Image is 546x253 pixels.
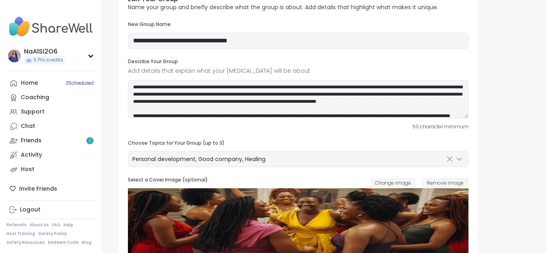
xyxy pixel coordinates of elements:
[128,140,468,147] h3: Choose Topics for Your Group (up to 3)
[6,240,45,245] a: Safety Resources
[445,154,454,164] button: Clear Selected
[6,222,26,228] a: Referrals
[6,162,96,177] a: Host
[128,67,468,75] span: Add details that explain what your [MEDICAL_DATA] will be about
[8,50,21,62] img: NaAlSi2O6
[128,21,468,28] h3: New Group Name
[6,231,35,237] a: Host Training
[21,165,34,173] div: Host
[52,222,60,228] a: FAQ
[21,108,44,116] div: Support
[89,137,91,144] span: 1
[64,222,73,228] a: Help
[82,240,92,245] a: Blog
[30,222,49,228] a: About Us
[6,76,96,90] a: Home3Scheduled
[66,80,94,86] span: 3 Scheduled
[6,148,96,162] a: Activity
[21,151,42,159] div: Activity
[128,177,208,183] h3: Select a Cover Image (optional)
[375,179,411,186] span: Change image
[6,13,96,41] img: ShareWell Nav Logo
[20,206,40,214] div: Logout
[128,4,438,12] p: Name your group and briefly describe what the group is about. Add details that highlight what mak...
[6,90,96,105] a: Coaching
[48,240,79,245] a: Redeem Code
[24,47,65,56] div: NaAlSi2O6
[6,119,96,133] a: Chat
[6,105,96,119] a: Support
[21,137,42,145] div: Friends
[6,181,96,196] div: Invite Friends
[34,57,63,64] span: 5 Pro credits
[6,203,96,217] a: Logout
[6,133,96,148] a: Friends1
[132,155,265,163] span: Personal development, Good company, Healing
[21,122,35,130] div: Chat
[128,58,468,65] h3: Describe Your Group
[412,123,468,130] span: 50 character minimum
[422,178,468,187] button: Remove image
[427,179,464,186] span: Remove image
[38,231,67,237] a: Safety Policy
[21,94,49,102] div: Coaching
[21,79,38,87] div: Home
